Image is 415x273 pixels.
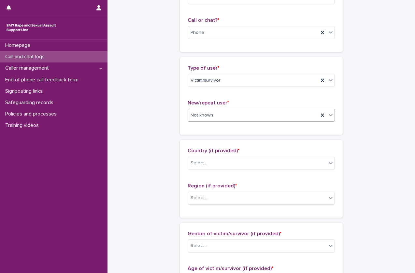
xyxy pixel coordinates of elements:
span: Type of user [188,65,219,71]
span: New/repeat user [188,100,229,105]
span: Age of victim/survivor (if provided) [188,266,273,271]
span: Phone [191,29,204,36]
span: Victim/survivor [191,77,221,84]
p: Signposting links [3,88,48,94]
img: rhQMoQhaT3yELyF149Cw [5,21,57,34]
p: Homepage [3,42,36,48]
div: Select... [191,160,207,167]
p: Caller management [3,65,54,71]
div: Select... [191,195,207,201]
p: Policies and processes [3,111,62,117]
p: Call and chat logs [3,54,50,60]
span: Not known [191,112,213,119]
p: End of phone call feedback form [3,77,84,83]
div: Select... [191,242,207,249]
span: Country (if provided) [188,148,239,153]
p: Training videos [3,122,44,129]
span: Region (if provided) [188,183,237,188]
p: Safeguarding records [3,100,59,106]
span: Call or chat? [188,18,219,23]
span: Gender of victim/survivor (if provided) [188,231,281,236]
